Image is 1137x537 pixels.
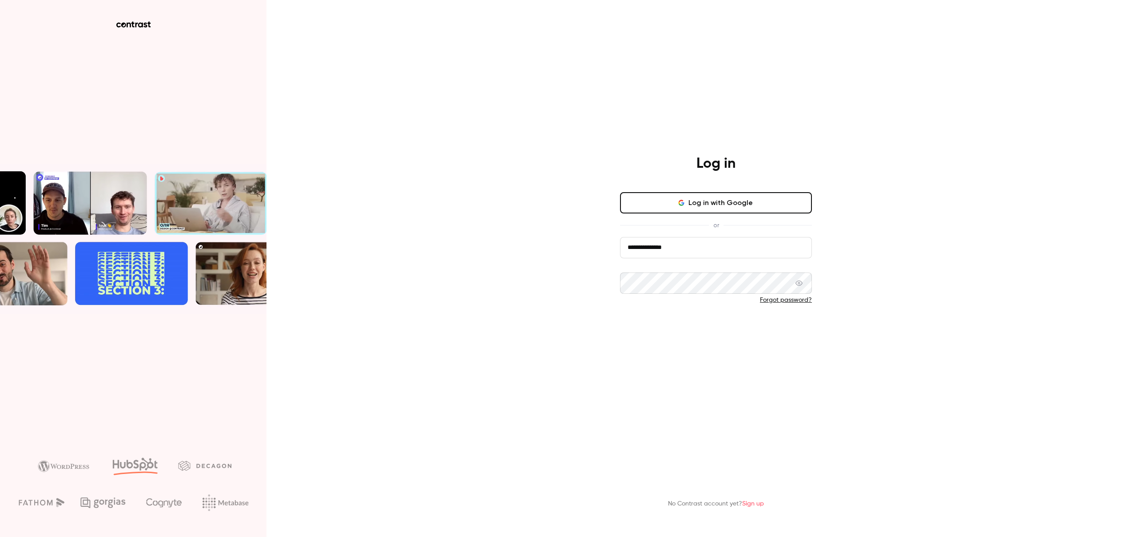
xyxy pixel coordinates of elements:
span: or [709,221,724,230]
button: Log in [620,319,812,340]
button: Log in with Google [620,192,812,213]
a: Sign up [742,501,764,507]
img: decagon [178,461,231,470]
h4: Log in [696,155,735,173]
a: Forgot password? [760,297,812,303]
p: No Contrast account yet? [668,499,764,509]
